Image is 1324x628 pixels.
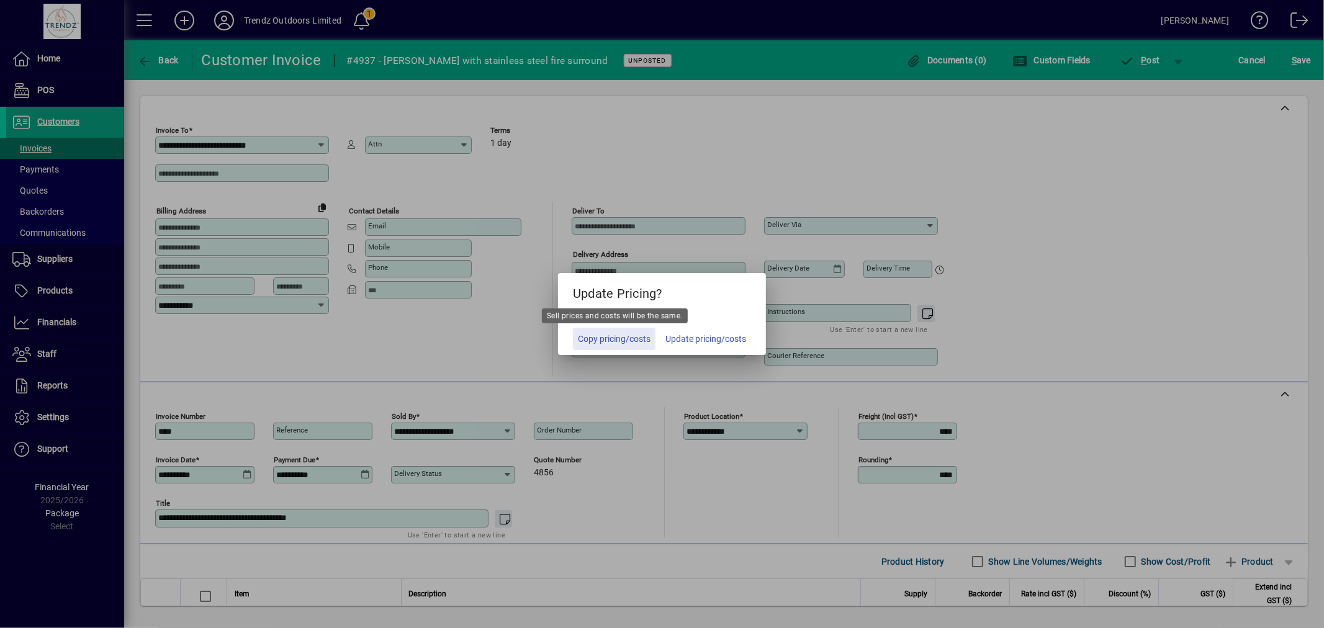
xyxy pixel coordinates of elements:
div: Sell prices and costs will be the same. [542,308,688,323]
h5: Update Pricing? [558,273,766,309]
span: Update pricing/costs [665,333,746,346]
span: Copy pricing/costs [578,333,651,346]
button: Update pricing/costs [660,328,751,350]
button: Copy pricing/costs [573,328,655,350]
